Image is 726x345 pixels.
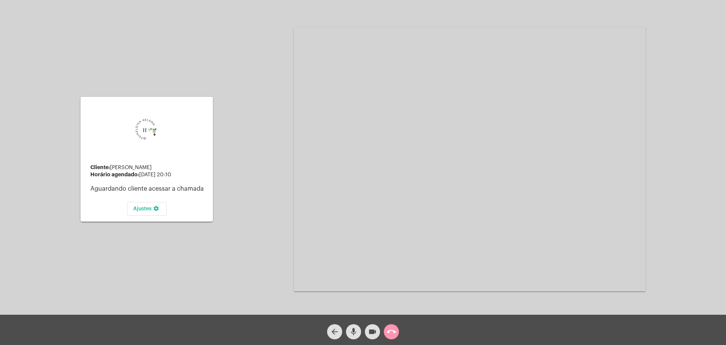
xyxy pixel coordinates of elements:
[90,185,207,192] p: Aguardando cliente acessar a chamada
[330,327,339,336] mat-icon: arrow_back
[368,327,377,336] mat-icon: videocam
[90,172,207,178] div: [DATE] 20:10
[120,107,173,160] img: 0d939d3e-dcd2-0964-4adc-7f8e0d1a206f.png
[90,165,110,170] strong: Cliente:
[90,165,207,171] div: [PERSON_NAME]
[152,205,161,214] mat-icon: settings
[127,202,167,216] button: Ajustes
[387,327,396,336] mat-icon: call_end
[90,172,139,177] strong: Horário agendado:
[133,206,161,211] span: Ajustes
[349,327,358,336] mat-icon: mic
